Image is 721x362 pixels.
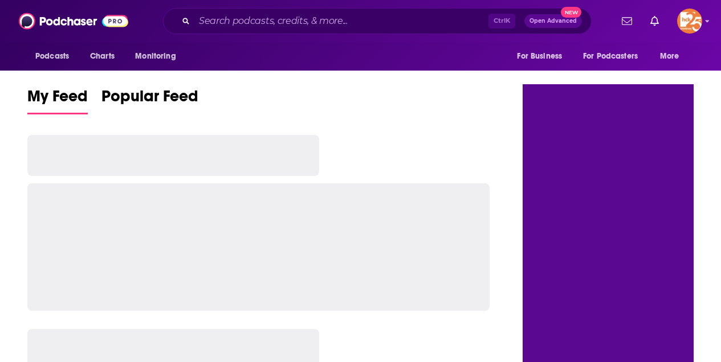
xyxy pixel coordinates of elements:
[163,8,592,34] div: Search podcasts, credits, & more...
[488,14,515,28] span: Ctrl K
[127,46,190,67] button: open menu
[677,9,702,34] img: User Profile
[576,46,654,67] button: open menu
[27,87,88,114] a: My Feed
[524,14,582,28] button: Open AdvancedNew
[83,46,121,67] a: Charts
[517,48,562,64] span: For Business
[646,11,663,31] a: Show notifications dropdown
[509,46,576,67] button: open menu
[194,12,488,30] input: Search podcasts, credits, & more...
[27,87,88,113] span: My Feed
[27,46,84,67] button: open menu
[19,10,128,32] img: Podchaser - Follow, Share and Rate Podcasts
[677,9,702,34] button: Show profile menu
[90,48,115,64] span: Charts
[652,46,694,67] button: open menu
[677,9,702,34] span: Logged in as kerrifulks
[561,7,581,18] span: New
[35,48,69,64] span: Podcasts
[529,18,577,24] span: Open Advanced
[617,11,637,31] a: Show notifications dropdown
[101,87,198,114] a: Popular Feed
[583,48,638,64] span: For Podcasters
[101,87,198,113] span: Popular Feed
[135,48,176,64] span: Monitoring
[660,48,679,64] span: More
